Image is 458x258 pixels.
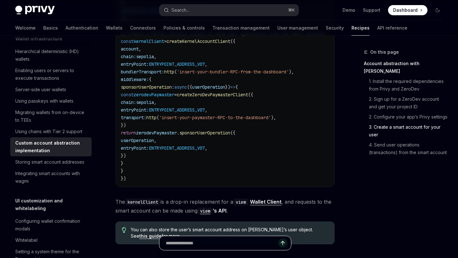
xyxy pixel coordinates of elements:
span: = [174,92,177,98]
a: Dashboard [388,5,427,15]
span: The is a drop-in replacement for a , and requests to the smart account can be made using . [115,197,335,215]
a: Demo [343,7,355,13]
span: , [205,61,207,67]
span: You can also store the user’s smart account address on [PERSON_NAME]’s user object. See for more. [131,227,328,239]
a: Custom account abstraction implementation [10,137,92,156]
a: Support [363,7,380,13]
span: entryPoint: [121,61,149,67]
span: ), [289,69,294,75]
span: userOperation [192,84,225,90]
code: viem [233,199,248,206]
a: 2. Sign up for a ZeroDev account and get your project ID [364,94,448,112]
span: . [177,130,179,136]
span: ({ [230,38,235,44]
span: { [235,84,238,90]
code: viem [198,207,213,214]
span: , [154,54,156,59]
span: : [172,84,174,90]
span: ({ [230,130,235,136]
span: sponsorUserOperation [121,84,172,90]
span: }) [225,84,230,90]
a: Server-side user wallets [10,84,92,95]
span: 'insert-your-bundler-RPC-from-the-dashboard' [177,69,289,75]
a: Integrating smart accounts with wagmi [10,168,92,187]
span: const [121,38,134,44]
span: chain: [121,99,136,105]
span: createZeroDevPaymasterClient [177,92,248,98]
a: API reference [377,20,407,36]
div: Storing smart account addresses [15,158,84,166]
button: Open search [159,4,298,16]
span: , [154,138,156,143]
div: Migrating wallets from on-device to TEEs [15,109,88,124]
span: sponsorUserOperation [179,130,230,136]
div: Whitelabel [15,236,38,244]
img: dark logo [15,6,55,15]
span: , [205,145,207,151]
a: Whitelabel [10,234,92,246]
span: middleware: [121,77,149,82]
svg: Tip [122,227,126,233]
span: sepolia [136,54,154,59]
div: Search... [171,6,189,14]
span: userOperation [121,138,154,143]
span: const [121,92,134,98]
span: = [164,38,167,44]
span: createKernelAccountClient [167,38,230,44]
span: zerodevPaymaster [136,130,177,136]
span: } [121,160,123,166]
div: Hierarchical deterministic (HD) wallets [15,48,88,63]
a: Wallets [106,20,122,36]
span: ), [271,115,276,120]
a: 4. Send user operations (transactions) from the smart account [364,140,448,158]
a: Storing smart account addresses [10,156,92,168]
a: Using chains with Tier 2 support [10,126,92,137]
span: ( [156,115,159,120]
a: 2. Configure your app’s Privy settings [364,112,448,122]
span: entryPoint: [121,145,149,151]
span: account [121,46,139,52]
code: kernelClient [125,199,161,206]
span: }) [121,122,126,128]
a: Hierarchical deterministic (HD) wallets [10,46,92,65]
span: { [149,77,151,82]
span: ENTRYPOINT_ADDRESS_V07 [149,61,205,67]
span: , [154,99,156,105]
a: Security [326,20,344,36]
span: ENTRYPOINT_ADDRESS_V07 [149,145,205,151]
span: ⌘ K [288,8,295,13]
span: sepolia [136,99,154,105]
a: Transaction management [212,20,270,36]
span: , [139,46,141,52]
a: User management [277,20,318,36]
div: Server-side user wallets [15,86,66,93]
span: ({ [187,84,192,90]
span: On this page [370,48,399,56]
a: Migrating wallets from on-device to TEEs [10,107,92,126]
span: , [205,107,207,113]
a: Basics [43,20,58,36]
span: entryPoint: [121,107,149,113]
a: Wallet Client [250,199,281,205]
a: Using passkeys with wallets [10,95,92,107]
span: } [121,168,123,174]
div: Enabling users or servers to execute transactions [15,67,88,82]
h5: UI customization and whitelabeling [15,197,92,212]
a: 1. Install the required dependencies from Privy and ZeroDev [364,76,448,94]
a: this guide [139,233,162,239]
span: http [164,69,174,75]
span: kernelClient [134,38,164,44]
a: Account abstraction with [PERSON_NAME] [364,58,448,76]
span: ENTRYPOINT_ADDRESS_V07 [149,107,205,113]
span: }) [121,153,126,159]
input: Ask a question... [166,236,278,250]
div: Using chains with Tier 2 support [15,128,82,135]
a: Authentication [66,20,98,36]
span: transport: [121,115,146,120]
button: Send message [278,239,287,248]
span: Dashboard [393,7,418,13]
a: Recipes [351,20,370,36]
a: Policies & controls [163,20,205,36]
span: => [230,84,235,90]
button: Toggle dark mode [433,5,443,15]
